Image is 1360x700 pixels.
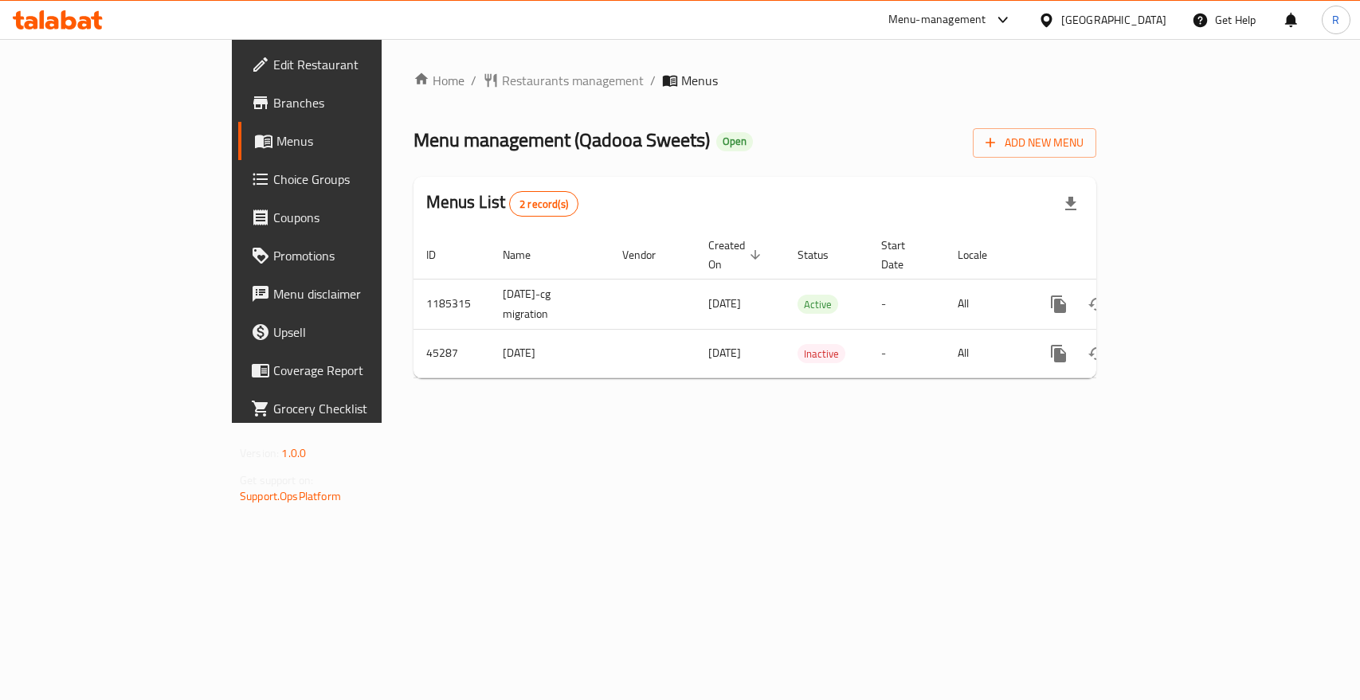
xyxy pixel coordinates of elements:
a: Grocery Checklist [238,389,459,428]
span: Inactive [798,345,845,363]
span: Menu management ( Qadooa Sweets ) [413,122,710,158]
a: Menu disclaimer [238,275,459,313]
span: Edit Restaurant [273,55,446,74]
a: Promotions [238,237,459,275]
span: 1.0.0 [281,443,306,463]
span: Created On [708,236,766,274]
td: [DATE]-cg migration [490,279,609,329]
span: [DATE] [708,342,741,363]
span: Locale [958,245,1008,264]
div: [GEOGRAPHIC_DATA] [1061,11,1166,29]
td: All [945,279,1027,329]
span: Active [798,295,838,314]
span: Name [503,245,551,264]
span: Get support on: [240,470,313,491]
span: R [1332,11,1339,29]
span: Promotions [273,246,446,265]
span: Coverage Report [273,361,446,380]
div: Inactive [798,344,845,363]
a: Menus [238,122,459,160]
span: Branches [273,93,446,112]
div: Menu-management [888,10,986,29]
span: Start Date [881,236,926,274]
td: - [868,279,945,329]
span: Menus [681,71,718,90]
span: Restaurants management [502,71,644,90]
button: more [1040,285,1078,323]
div: Total records count [509,191,578,217]
a: Coupons [238,198,459,237]
a: Coverage Report [238,351,459,389]
span: Open [716,135,753,148]
nav: breadcrumb [413,71,1096,90]
div: Active [798,295,838,314]
a: Support.OpsPlatform [240,486,341,506]
span: ID [426,245,457,264]
a: Branches [238,84,459,122]
span: Add New Menu [986,133,1084,153]
span: Version: [240,443,279,463]
a: Upsell [238,313,459,351]
span: Menu disclaimer [273,284,446,303]
span: Choice Groups [273,170,446,189]
span: 2 record(s) [510,197,578,212]
span: Vendor [622,245,676,264]
span: [DATE] [708,293,741,314]
h2: Menus List [426,190,578,217]
td: [DATE] [490,329,609,377]
td: All [945,329,1027,377]
a: Edit Restaurant [238,45,459,84]
li: / [650,71,656,90]
button: Change Status [1078,285,1116,323]
button: Add New Menu [973,128,1096,158]
span: Menus [276,131,446,151]
a: Restaurants management [483,71,644,90]
div: Export file [1052,185,1090,223]
span: Coupons [273,208,446,227]
li: / [471,71,476,90]
table: enhanced table [413,231,1205,378]
th: Actions [1027,231,1205,280]
div: Open [716,132,753,151]
span: Grocery Checklist [273,399,446,418]
td: - [868,329,945,377]
button: more [1040,334,1078,373]
span: Upsell [273,323,446,342]
a: Choice Groups [238,160,459,198]
button: Change Status [1078,334,1116,373]
span: Status [798,245,849,264]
